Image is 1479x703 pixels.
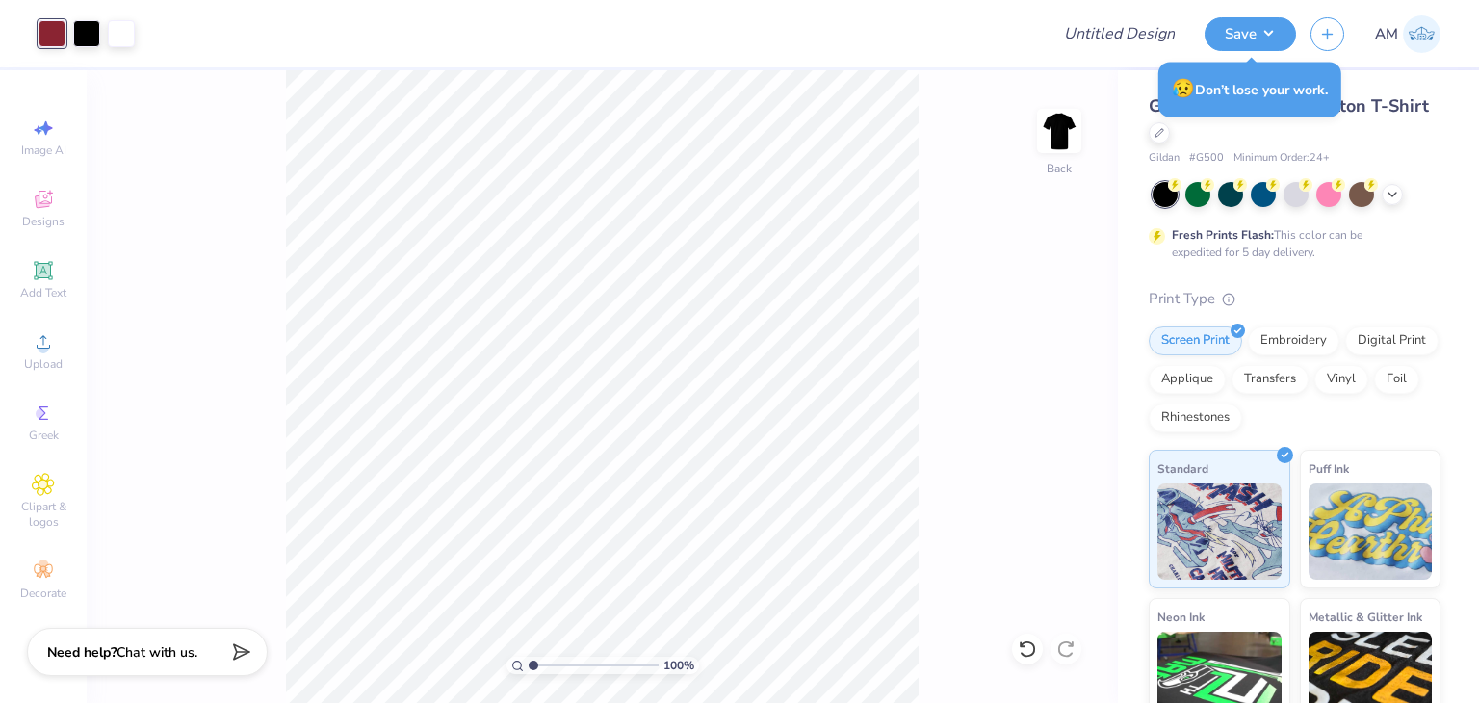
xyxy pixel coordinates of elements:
[20,586,66,601] span: Decorate
[1172,226,1409,261] div: This color can be expedited for 5 day delivery.
[1172,76,1195,101] span: 😥
[1157,607,1205,627] span: Neon Ink
[47,643,117,662] strong: Need help?
[1149,150,1180,167] span: Gildan
[1158,62,1341,117] div: Don’t lose your work.
[1375,15,1440,53] a: AM
[1232,365,1309,394] div: Transfers
[1189,150,1224,167] span: # G500
[1345,326,1439,355] div: Digital Print
[10,499,77,530] span: Clipart & logos
[20,285,66,300] span: Add Text
[1149,288,1440,310] div: Print Type
[1157,458,1208,479] span: Standard
[1049,14,1190,53] input: Untitled Design
[1374,365,1419,394] div: Foil
[1314,365,1368,394] div: Vinyl
[663,657,694,674] span: 100 %
[1157,483,1282,580] img: Standard
[24,356,63,372] span: Upload
[1205,17,1296,51] button: Save
[1403,15,1440,53] img: Abhinav Mohan
[1309,483,1433,580] img: Puff Ink
[1375,23,1398,45] span: AM
[117,643,197,662] span: Chat with us.
[22,214,65,229] span: Designs
[1040,112,1078,150] img: Back
[1309,607,1422,627] span: Metallic & Glitter Ink
[1149,94,1429,117] span: Gildan Adult Heavy Cotton T-Shirt
[1309,458,1349,479] span: Puff Ink
[1047,160,1072,177] div: Back
[1248,326,1339,355] div: Embroidery
[1149,365,1226,394] div: Applique
[1149,404,1242,432] div: Rhinestones
[29,428,59,443] span: Greek
[1172,227,1274,243] strong: Fresh Prints Flash:
[1149,326,1242,355] div: Screen Print
[1233,150,1330,167] span: Minimum Order: 24 +
[21,143,66,158] span: Image AI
